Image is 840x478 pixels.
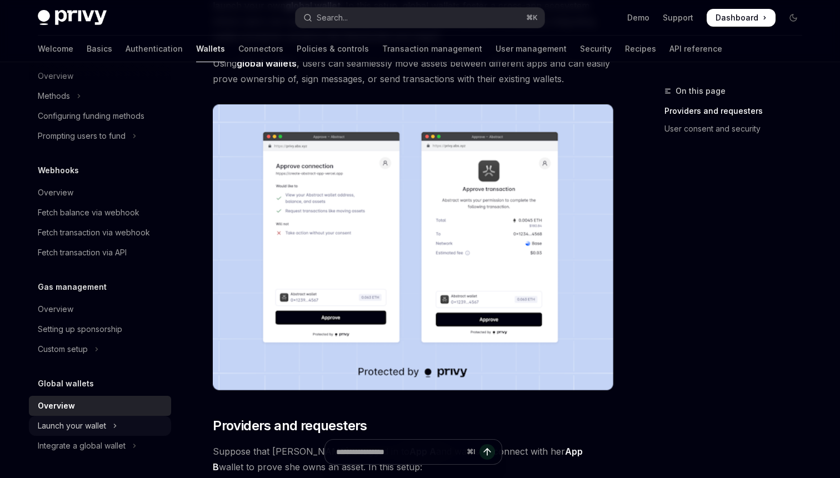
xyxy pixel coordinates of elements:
a: Demo [627,12,649,23]
a: Basics [87,36,112,62]
span: Using , users can seamlessly move assets between different apps and can easily prove ownership of... [213,56,613,87]
a: Configuring funding methods [29,106,171,126]
a: Fetch balance via webhook [29,203,171,223]
h5: Webhooks [38,164,79,177]
div: Integrate a global wallet [38,439,126,452]
button: Toggle Custom setup section [29,339,171,359]
a: User management [496,36,567,62]
div: Prompting users to fund [38,129,126,143]
button: Toggle Methods section [29,86,171,106]
a: API reference [669,36,722,62]
a: Providers and requesters [664,102,811,120]
div: Methods [38,89,70,103]
div: Custom setup [38,343,88,356]
strong: global wallets [237,58,297,69]
h5: Gas management [38,280,107,294]
h5: Global wallets [38,377,94,390]
a: Fetch transaction via webhook [29,223,171,243]
button: Send message [479,444,495,460]
input: Ask a question... [336,440,462,464]
button: Toggle dark mode [784,9,802,27]
span: Providers and requesters [213,417,367,435]
span: ⌘ K [526,13,538,22]
a: Overview [29,396,171,416]
button: Toggle Integrate a global wallet section [29,436,171,456]
div: Fetch balance via webhook [38,206,139,219]
a: Connectors [238,36,283,62]
a: Authentication [126,36,183,62]
a: Fetch transaction via API [29,243,171,263]
div: Overview [38,186,73,199]
a: Overview [29,183,171,203]
button: Open search [296,8,544,28]
img: images/Crossapp.png [213,104,613,390]
a: Setting up sponsorship [29,319,171,339]
div: Overview [38,303,73,316]
a: Overview [29,299,171,319]
a: Policies & controls [297,36,369,62]
div: Fetch transaction via webhook [38,226,150,239]
a: Welcome [38,36,73,62]
div: Launch your wallet [38,419,106,432]
div: Setting up sponsorship [38,323,122,336]
span: Dashboard [716,12,758,23]
a: Security [580,36,612,62]
div: Configuring funding methods [38,109,144,123]
span: On this page [676,84,726,98]
a: Wallets [196,36,225,62]
a: Transaction management [382,36,482,62]
button: Toggle Launch your wallet section [29,416,171,436]
a: User consent and security [664,120,811,138]
div: Fetch transaction via API [38,246,127,259]
a: Recipes [625,36,656,62]
a: Support [663,12,693,23]
div: Search... [317,11,348,24]
img: dark logo [38,10,107,26]
a: Dashboard [707,9,776,27]
button: Toggle Prompting users to fund section [29,126,171,146]
div: Overview [38,399,75,412]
